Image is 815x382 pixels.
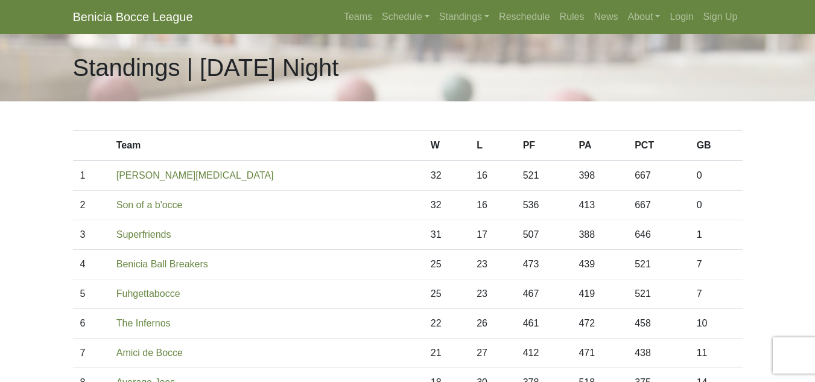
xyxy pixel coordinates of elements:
a: Fuhgettabocce [116,288,180,299]
a: News [589,5,623,29]
td: 521 [627,279,689,309]
td: 17 [469,220,515,250]
td: 521 [627,250,689,279]
a: The Infernos [116,318,171,328]
td: 10 [690,309,743,339]
td: 32 [423,161,469,191]
a: Schedule [377,5,434,29]
td: 22 [423,309,469,339]
td: 16 [469,191,515,220]
a: Superfriends [116,229,171,240]
td: 27 [469,339,515,368]
td: 646 [627,220,689,250]
td: 388 [571,220,627,250]
a: Benicia Bocce League [73,5,193,29]
a: Reschedule [494,5,555,29]
a: Benicia Ball Breakers [116,259,208,269]
td: 536 [516,191,572,220]
td: 473 [516,250,572,279]
td: 471 [571,339,627,368]
td: 21 [423,339,469,368]
td: 32 [423,191,469,220]
td: 438 [627,339,689,368]
td: 398 [571,161,627,191]
td: 16 [469,161,515,191]
td: 472 [571,309,627,339]
th: L [469,131,515,161]
th: PCT [627,131,689,161]
th: W [423,131,469,161]
h1: Standings | [DATE] Night [73,53,339,82]
td: 25 [423,250,469,279]
td: 26 [469,309,515,339]
th: GB [690,131,743,161]
td: 458 [627,309,689,339]
td: 7 [690,279,743,309]
a: About [623,5,665,29]
a: Rules [555,5,589,29]
td: 419 [571,279,627,309]
td: 467 [516,279,572,309]
td: 1 [73,161,109,191]
td: 0 [690,191,743,220]
a: Standings [434,5,494,29]
td: 2 [73,191,109,220]
th: Team [109,131,423,161]
td: 1 [690,220,743,250]
td: 7 [690,250,743,279]
td: 11 [690,339,743,368]
td: 667 [627,191,689,220]
td: 31 [423,220,469,250]
td: 412 [516,339,572,368]
a: [PERSON_NAME][MEDICAL_DATA] [116,170,274,180]
td: 3 [73,220,109,250]
td: 507 [516,220,572,250]
td: 667 [627,161,689,191]
a: Amici de Bocce [116,348,183,358]
td: 7 [73,339,109,368]
td: 413 [571,191,627,220]
a: Son of a b'occe [116,200,183,210]
a: Login [665,5,698,29]
td: 5 [73,279,109,309]
td: 6 [73,309,109,339]
th: PA [571,131,627,161]
td: 439 [571,250,627,279]
td: 23 [469,250,515,279]
td: 521 [516,161,572,191]
td: 461 [516,309,572,339]
th: PF [516,131,572,161]
td: 25 [423,279,469,309]
td: 4 [73,250,109,279]
a: Teams [339,5,377,29]
td: 0 [690,161,743,191]
a: Sign Up [699,5,743,29]
td: 23 [469,279,515,309]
